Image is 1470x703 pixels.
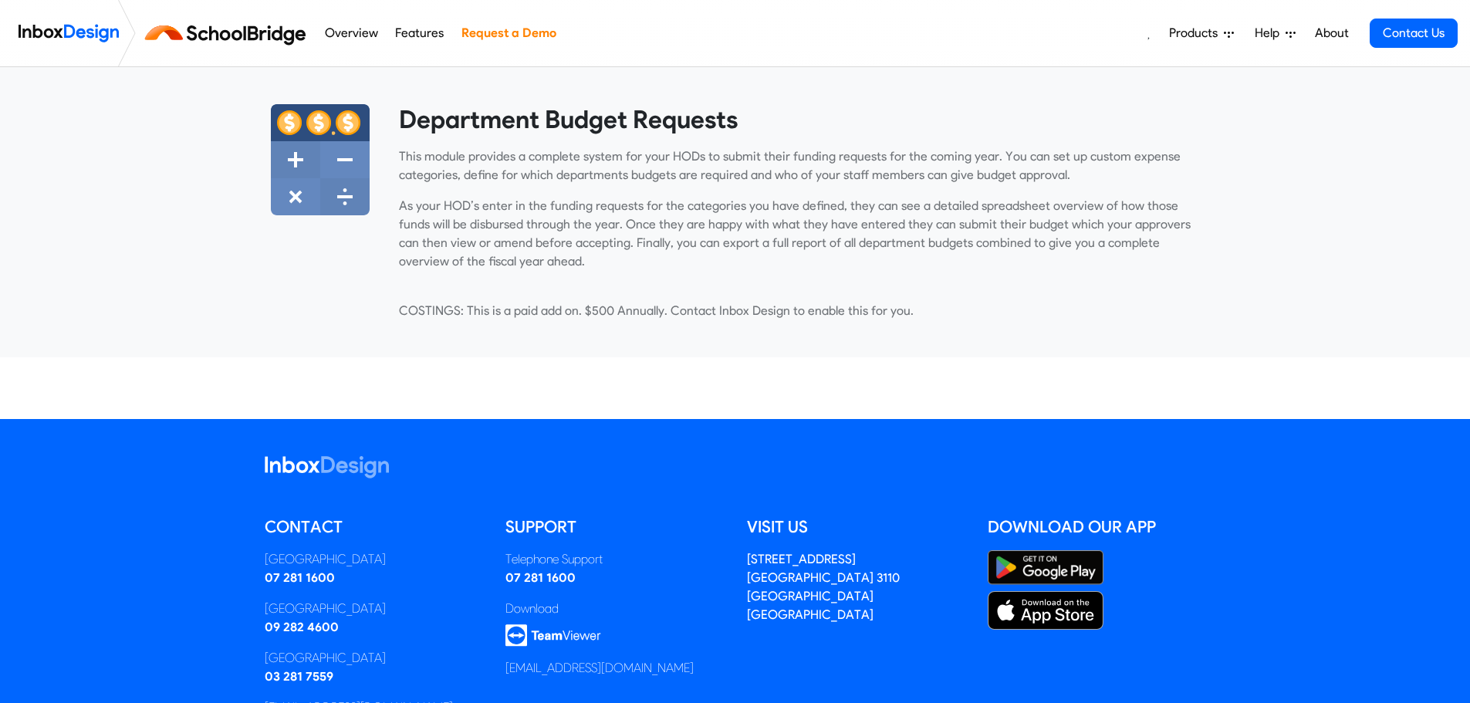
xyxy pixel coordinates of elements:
[1249,18,1302,49] a: Help
[747,644,855,659] a: Checked & Verified by penTEST
[142,15,316,52] img: schoolbridge logo
[988,591,1103,630] img: Apple App Store
[505,661,694,675] a: [EMAIL_ADDRESS][DOMAIN_NAME]
[1370,19,1458,48] a: Contact Us
[505,570,576,585] a: 07 281 1600
[457,18,560,49] a: Request a Demo
[399,283,1206,320] p: COSTINGS: This is a paid add on. $500 Annually. Contact Inbox Design to enable this for you.
[1163,18,1240,49] a: Products
[320,18,382,49] a: Overview
[988,550,1103,585] img: Google Play Store
[265,550,483,569] div: [GEOGRAPHIC_DATA]
[265,600,483,618] div: [GEOGRAPHIC_DATA]
[1310,18,1353,49] a: About
[399,147,1206,184] p: This module provides a complete system for your HODs to submit their funding requests for the com...
[747,552,900,622] address: [STREET_ADDRESS] [GEOGRAPHIC_DATA] 3110 [GEOGRAPHIC_DATA] [GEOGRAPHIC_DATA]
[505,550,724,569] div: Telephone Support
[265,515,483,539] h5: Contact
[1169,24,1224,42] span: Products
[265,104,376,215] img: 2022_01_13_icon_budget_calculator.svg
[265,456,389,478] img: logo_inboxdesign_white.svg
[265,669,333,684] a: 03 281 7559
[1255,24,1286,42] span: Help
[265,570,335,585] a: 07 281 1600
[505,515,724,539] h5: Support
[747,637,855,669] img: Checked & Verified by penTEST
[265,649,483,668] div: [GEOGRAPHIC_DATA]
[747,515,965,539] h5: Visit us
[265,620,339,634] a: 09 282 4600
[747,552,900,622] a: [STREET_ADDRESS][GEOGRAPHIC_DATA] 3110[GEOGRAPHIC_DATA][GEOGRAPHIC_DATA]
[391,18,448,49] a: Features
[505,600,724,618] div: Download
[505,624,601,647] img: logo_teamviewer.svg
[399,197,1206,271] p: As your HOD’s enter in the funding requests for the categories you have defined, they can see a d...
[399,104,1206,135] heading: Department Budget Requests
[988,515,1206,539] h5: Download our App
